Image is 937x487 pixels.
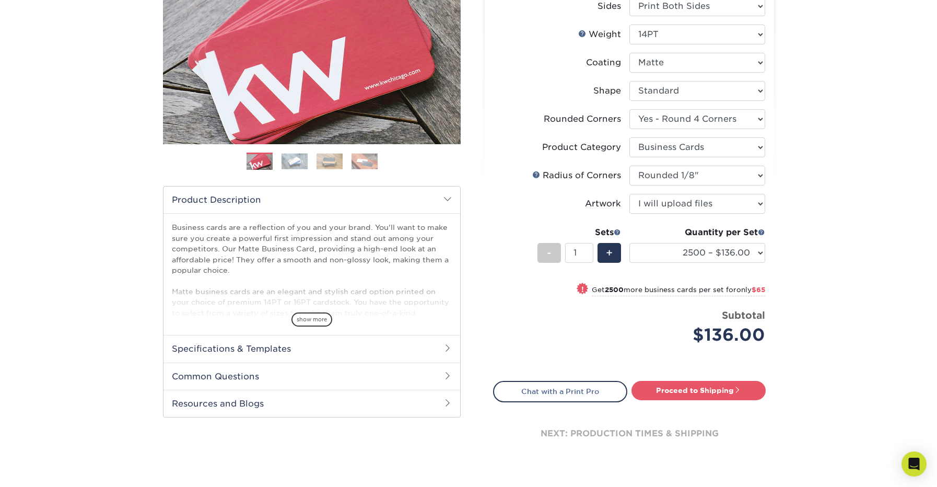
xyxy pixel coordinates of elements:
span: show more [291,312,332,327]
div: $136.00 [637,322,765,347]
div: Radius of Corners [532,169,621,182]
div: Open Intercom Messenger [901,451,927,477]
strong: 2500 [605,286,624,294]
h2: Common Questions [163,363,460,390]
div: next: production times & shipping [493,402,766,465]
span: only [736,286,765,294]
div: Sets [537,226,621,239]
h2: Resources and Blogs [163,390,460,417]
div: Shape [593,85,621,97]
strong: Subtotal [722,309,765,321]
div: Product Category [542,141,621,154]
img: Business Cards 03 [317,153,343,169]
p: Business cards are a reflection of you and your brand. You'll want to make sure you create a powe... [172,222,452,371]
img: Business Cards 01 [247,149,273,175]
div: Artwork [585,198,621,210]
span: + [606,245,613,261]
small: Get more business cards per set for [592,286,765,296]
div: Quantity per Set [629,226,765,239]
a: Proceed to Shipping [631,381,766,400]
div: Weight [578,28,621,41]
span: - [547,245,552,261]
h2: Product Description [163,187,460,213]
span: ! [581,284,584,295]
img: Business Cards 04 [352,153,378,169]
a: Chat with a Print Pro [493,381,627,402]
h2: Specifications & Templates [163,335,460,362]
img: Business Cards 02 [282,153,308,169]
div: Coating [586,56,621,69]
div: Rounded Corners [544,113,621,125]
span: $65 [752,286,765,294]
